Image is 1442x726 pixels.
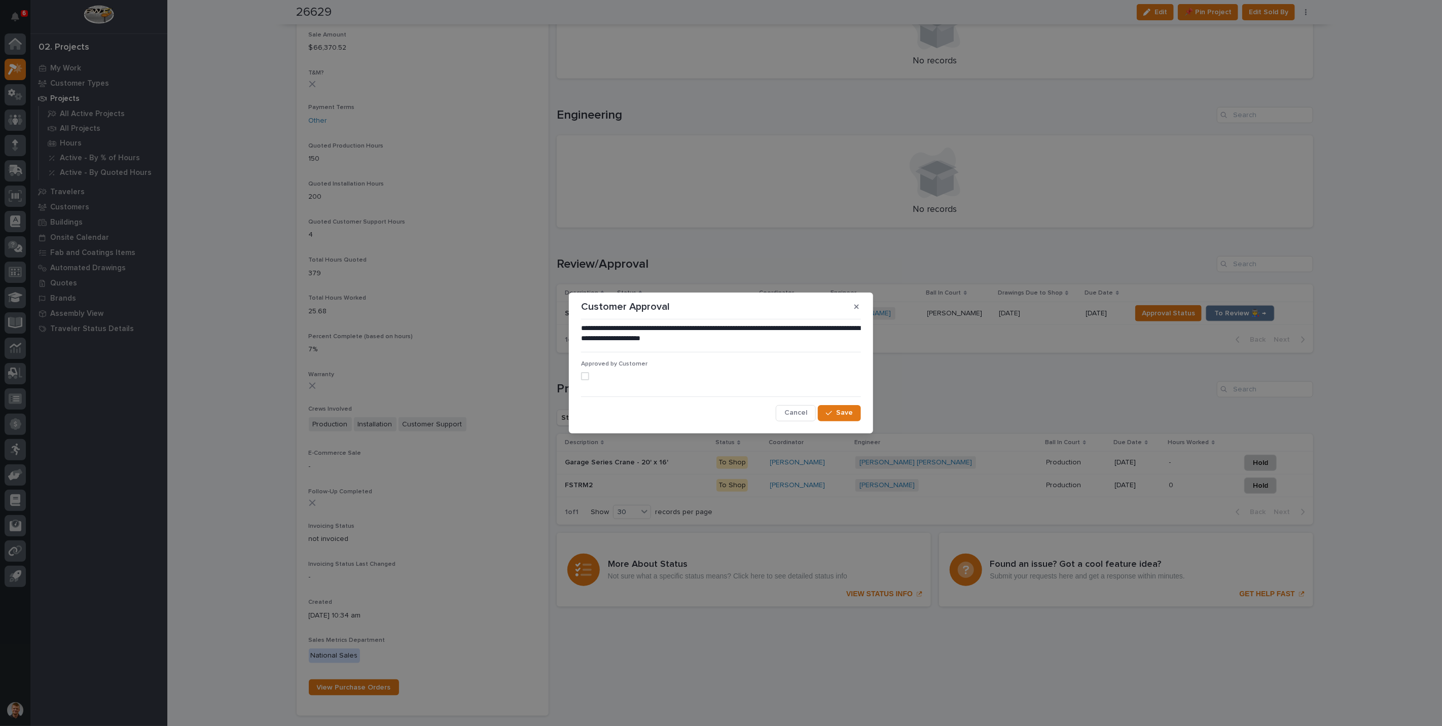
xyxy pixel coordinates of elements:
[784,408,807,417] span: Cancel
[818,405,861,421] button: Save
[836,408,853,417] span: Save
[581,361,647,367] span: Approved by Customer
[776,405,816,421] button: Cancel
[581,301,670,313] p: Customer Approval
